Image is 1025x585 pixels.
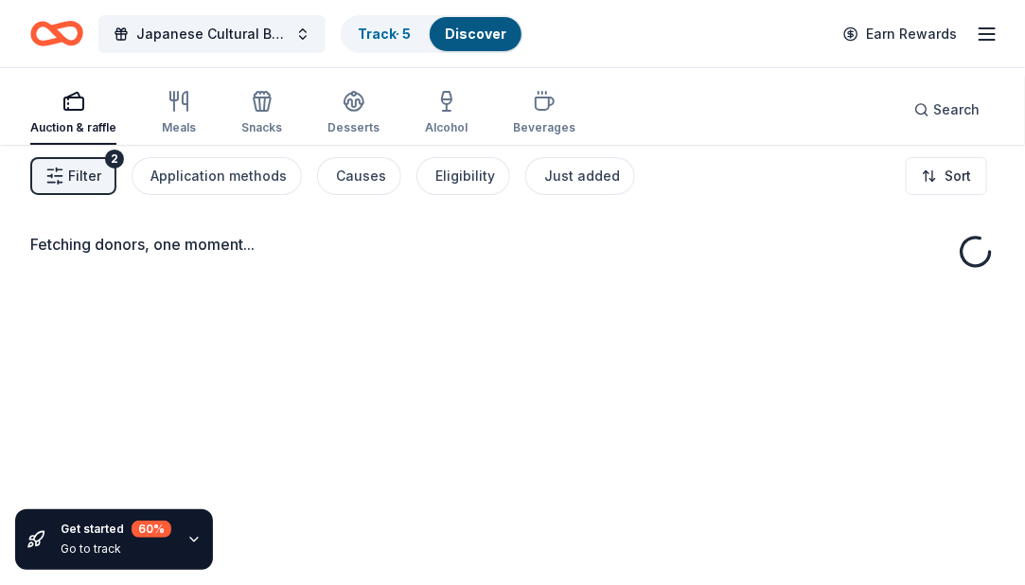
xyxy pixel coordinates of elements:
div: Just added [544,165,620,187]
button: Japanese Cultural Bazaar [98,15,326,53]
div: Get started [61,521,171,538]
button: Desserts [327,82,380,145]
button: Track· 5Discover [341,15,523,53]
a: Discover [445,26,506,42]
div: Auction & raffle [30,120,116,135]
div: Desserts [327,120,380,135]
button: Meals [162,82,196,145]
button: Just added [525,157,635,195]
a: Home [30,11,83,56]
button: Sort [906,157,987,195]
button: Auction & raffle [30,82,116,145]
span: Japanese Cultural Bazaar [136,23,288,45]
span: Filter [68,165,101,187]
button: Snacks [241,82,282,145]
div: Causes [336,165,386,187]
div: Application methods [150,165,287,187]
a: Earn Rewards [832,17,968,51]
div: Go to track [61,541,171,557]
div: Meals [162,120,196,135]
div: Eligibility [435,165,495,187]
button: Eligibility [416,157,510,195]
button: Beverages [513,82,575,145]
button: Causes [317,157,401,195]
button: Alcohol [425,82,468,145]
button: Filter2 [30,157,116,195]
span: Sort [945,165,971,187]
div: 2 [105,150,124,168]
button: Application methods [132,157,302,195]
div: Alcohol [425,120,468,135]
a: Track· 5 [358,26,411,42]
div: Beverages [513,120,575,135]
div: Fetching donors, one moment... [30,233,995,256]
div: 60 % [132,521,171,538]
button: Search [899,91,995,129]
div: Snacks [241,120,282,135]
span: Search [933,98,980,121]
